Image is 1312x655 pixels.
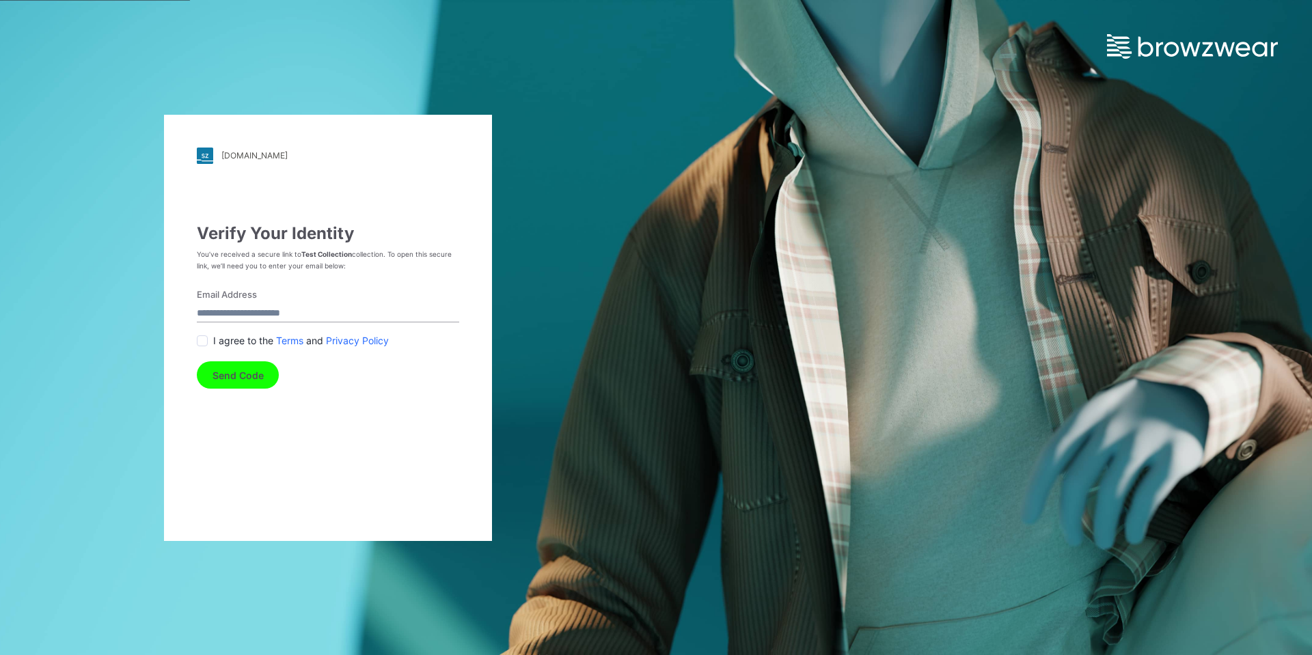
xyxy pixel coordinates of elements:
div: [DOMAIN_NAME] [221,150,288,161]
strong: Test Collection [301,250,352,258]
a: Terms [276,333,303,348]
img: browzwear-logo.e42bd6dac1945053ebaf764b6aa21510.svg [1107,34,1278,59]
a: Privacy Policy [326,333,389,348]
label: Email Address [197,288,451,302]
img: stylezone-logo.562084cfcfab977791bfbf7441f1a819.svg [197,148,213,164]
div: I agree to the and [197,333,459,348]
h3: Verify Your Identity [197,224,459,243]
a: [DOMAIN_NAME] [197,148,459,164]
button: Send Code [197,361,279,389]
p: You’ve received a secure link to collection. To open this secure link, we’ll need you to enter yo... [197,249,459,272]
